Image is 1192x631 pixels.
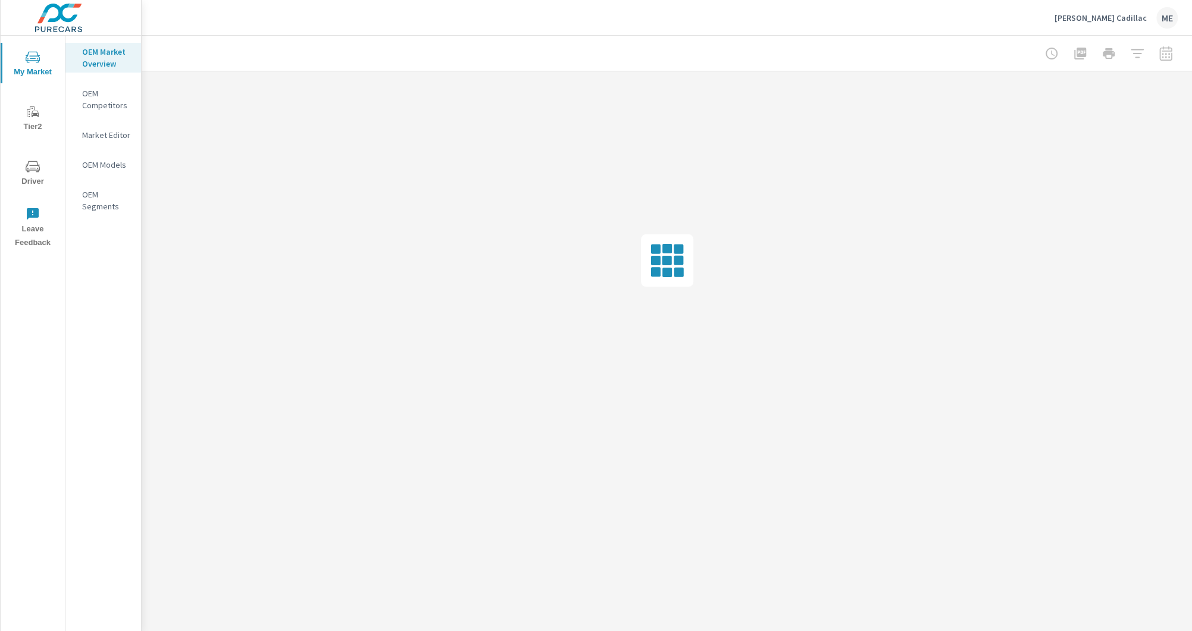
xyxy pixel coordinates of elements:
[82,189,132,212] p: OEM Segments
[65,156,141,174] div: OEM Models
[65,84,141,114] div: OEM Competitors
[82,87,132,111] p: OEM Competitors
[1,36,65,255] div: nav menu
[65,126,141,144] div: Market Editor
[82,159,132,171] p: OEM Models
[1156,7,1178,29] div: ME
[65,43,141,73] div: OEM Market Overview
[82,46,132,70] p: OEM Market Overview
[4,207,61,250] span: Leave Feedback
[65,186,141,215] div: OEM Segments
[4,50,61,79] span: My Market
[4,159,61,189] span: Driver
[4,105,61,134] span: Tier2
[82,129,132,141] p: Market Editor
[1055,12,1147,23] p: [PERSON_NAME] Cadillac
